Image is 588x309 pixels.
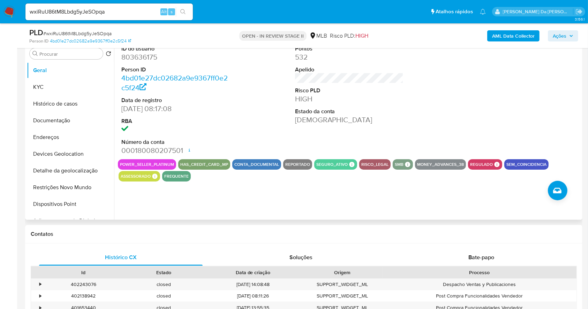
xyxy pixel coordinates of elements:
[121,175,151,178] button: assessorado
[295,115,404,125] dd: [DEMOGRAPHIC_DATA]
[295,66,404,74] dt: Apelido
[395,163,404,166] button: smb
[295,45,404,53] dt: Pontos
[43,290,124,302] div: 402138942
[121,138,230,146] dt: Número da conta
[285,163,310,166] button: reportado
[121,117,230,125] dt: RBA
[487,30,540,41] button: AML Data Collector
[39,293,41,299] div: •
[387,269,572,276] div: Processo
[575,16,585,22] span: 3.156.1
[124,279,204,290] div: closed
[121,96,230,104] dt: Data de registro
[204,290,302,302] div: [DATE] 08:11:26
[180,163,228,166] button: has_credit_card_mp
[27,179,114,196] button: Restrições Novo Mundo
[27,129,114,146] button: Endereços
[50,38,131,44] a: 4bd01e27dc02682a9e9367ff0e2c5f24
[39,281,41,288] div: •
[31,231,577,238] h1: Contatos
[27,162,114,179] button: Detalhe da geolocalização
[27,95,114,112] button: Histórico de casos
[120,163,174,166] button: power_seller_platinum
[29,38,48,44] b: Person ID
[361,163,389,166] button: risco_legal
[436,8,473,15] span: Atalhos rápidos
[295,108,404,115] dt: Estado da conta
[32,51,38,56] button: Procurar
[295,94,404,104] dd: HIGH
[27,112,114,129] button: Documentação
[121,146,230,155] dd: 000180080207501
[161,8,167,15] span: Alt
[553,30,566,41] span: Ações
[124,290,204,302] div: closed
[575,8,583,15] a: Sair
[106,51,111,59] button: Retornar ao pedido padrão
[121,73,228,93] a: 4bd01e27dc02682a9e9367ff0e2c5f24
[492,30,535,41] b: AML Data Collector
[383,279,576,290] div: Despacho Ventas y Publicaciones
[503,8,573,15] p: patricia.varelo@mercadopago.com.br
[29,27,43,38] b: PLD
[234,163,279,166] button: conta_documental
[27,79,114,95] button: KYC
[295,52,404,62] dd: 532
[121,104,230,114] dd: [DATE] 08:17:08
[239,31,307,41] p: OPEN - IN REVIEW STAGE II
[302,290,383,302] div: SUPPORT_WIDGET_ML
[129,269,199,276] div: Estado
[470,163,493,166] button: regulado
[209,269,297,276] div: Data de criação
[468,253,494,261] span: Bate-papo
[204,279,302,290] div: [DATE] 14:08:48
[121,45,230,53] dt: ID do usuário
[25,7,193,16] input: Pesquise usuários ou casos...
[171,8,173,15] span: s
[383,290,576,302] div: Post Compra Funcionalidades Vendedor
[164,175,189,178] button: frequente
[309,32,327,40] div: MLB
[307,269,378,276] div: Origem
[506,163,546,166] button: sem_coincidencia
[295,87,404,94] dt: Risco PLD
[330,32,368,40] span: Risco PLD:
[121,66,230,74] dt: Person ID
[43,30,112,37] span: # wxiRuU86tM8Lbdg5yJeSOpqa
[27,146,114,162] button: Devices Geolocation
[316,163,348,166] button: seguro_ativo
[27,62,114,79] button: Geral
[27,213,114,229] button: Adiantamentos de Dinheiro
[355,32,368,40] span: HIGH
[302,279,383,290] div: SUPPORT_WIDGET_ML
[480,9,486,15] a: Notificações
[39,51,100,57] input: Procurar
[121,52,230,62] dd: 803636175
[105,253,137,261] span: Histórico CX
[43,279,124,290] div: 402243076
[289,253,312,261] span: Soluções
[176,7,190,17] button: search-icon
[27,196,114,213] button: Dispositivos Point
[48,269,119,276] div: Id
[417,163,464,166] button: money_advances_38
[548,30,578,41] button: Ações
